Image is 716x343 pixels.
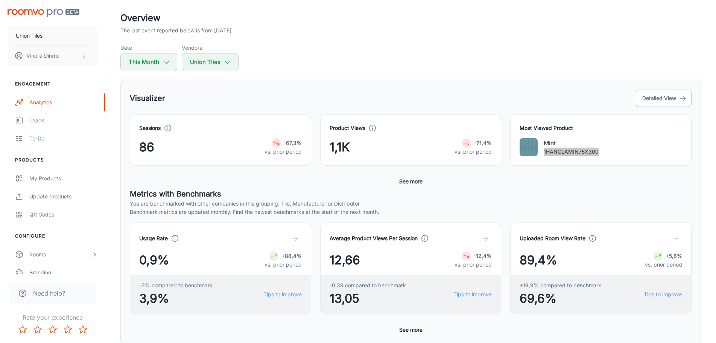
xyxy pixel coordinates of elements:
div: To-do [29,134,97,143]
h5: Date [120,44,177,52]
span: Need help? [33,289,65,298]
h4: Sessions [139,124,161,132]
strong: -12,4% [474,253,492,259]
strong: +88,4% [281,253,302,259]
button: Union Tiles [182,53,239,71]
span: 1,1K [330,138,350,156]
span: 69,6% [520,290,601,308]
p: 1HANGLAMIN75X300 [544,148,599,156]
button: See more [396,323,426,337]
strong: +5,8% [666,253,682,259]
div: Analytics [29,98,97,107]
button: Rate 4 star [60,322,75,337]
p: vs. prior period [455,148,492,156]
h4: Usage Rate [139,234,168,242]
h5: Visualizer [130,93,165,104]
h5: Metrics with Benchmarks [130,188,692,200]
h2: Overview [120,11,701,25]
button: Vinolia Direro [8,46,97,66]
p: vs. prior period [455,261,492,269]
p: Vinolia Direro [26,52,59,60]
span: 89,4% [520,251,557,269]
p: Mint [544,139,599,148]
h5: Vendors [182,44,239,52]
strong: -67,3% [284,140,302,146]
button: This Month [120,53,177,71]
button: Union Tiles [8,26,97,46]
span: 3,9% [139,290,213,308]
button: See more [396,175,426,188]
a: Tips to improve [263,290,302,299]
div: Rooms [29,250,91,259]
button: Rate 3 star [45,322,60,337]
span: +19,9% compared to benchmark [520,281,601,290]
div: Update Products [29,192,97,201]
p: vs. prior period [645,261,682,269]
h4: Average Product Views Per Session [330,234,418,242]
h4: Product Views [330,124,365,132]
h4: Most Viewed Product [520,124,682,132]
button: Rate 2 star [30,322,45,337]
div: My Products [29,174,97,183]
p: Benchmark metrics are updated monthly. Find the newest benchmarks at the start of the next month. [130,208,692,216]
span: 0,9% [139,251,169,269]
div: QR Codes [29,210,97,219]
p: Union Tiles [16,32,43,40]
h4: Uploaded Room View Rate [520,234,585,242]
a: Tips to improve [453,290,492,299]
img: Roomvo PRO Beta [8,9,79,17]
p: You are benchmarked with other companies in this grouping: Tile, Manufacturer or Distributor [130,200,692,208]
img: Mint [520,138,538,156]
div: Branding [29,268,97,277]
span: -0,39 compared to benchmark [330,281,406,290]
span: -3% compared to benchmark [139,281,213,290]
button: Rate 5 star [75,322,90,337]
p: Rate your experience [6,313,99,322]
span: 13,05 [330,290,406,308]
p: vs. prior period [265,148,302,156]
span: 86 [139,138,154,156]
p: vs. prior period [265,261,302,269]
div: Leads [29,116,97,125]
span: 12,66 [330,251,360,269]
button: Detailed View [636,90,692,107]
a: Tips to improve [644,290,682,299]
p: The last event reported below is from [DATE] [120,26,231,35]
button: Rate 1 star [15,322,30,337]
strong: -71,4% [474,140,492,146]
